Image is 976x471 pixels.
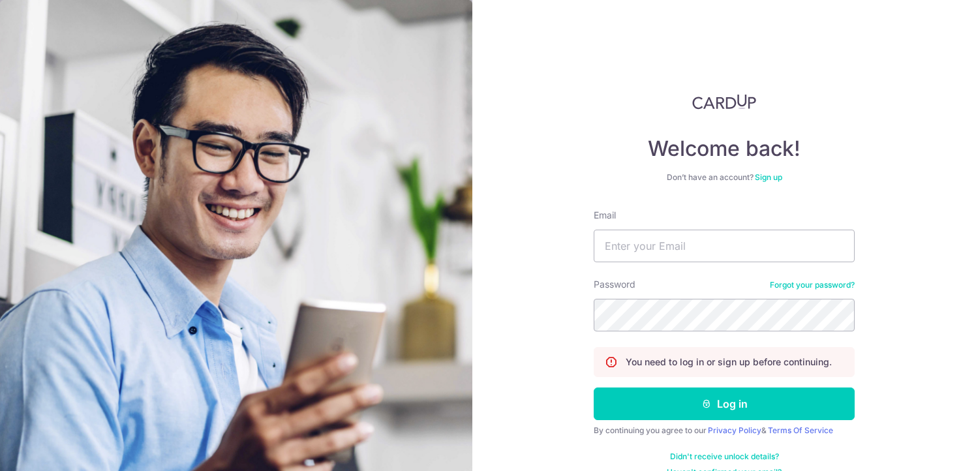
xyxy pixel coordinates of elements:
[626,356,832,369] p: You need to log in or sign up before continuing.
[594,172,855,183] div: Don’t have an account?
[768,425,833,435] a: Terms Of Service
[594,230,855,262] input: Enter your Email
[670,451,779,462] a: Didn't receive unlock details?
[594,387,855,420] button: Log in
[755,172,782,182] a: Sign up
[594,209,616,222] label: Email
[770,280,855,290] a: Forgot your password?
[692,94,756,110] img: CardUp Logo
[594,136,855,162] h4: Welcome back!
[594,425,855,436] div: By continuing you agree to our &
[594,278,635,291] label: Password
[708,425,761,435] a: Privacy Policy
